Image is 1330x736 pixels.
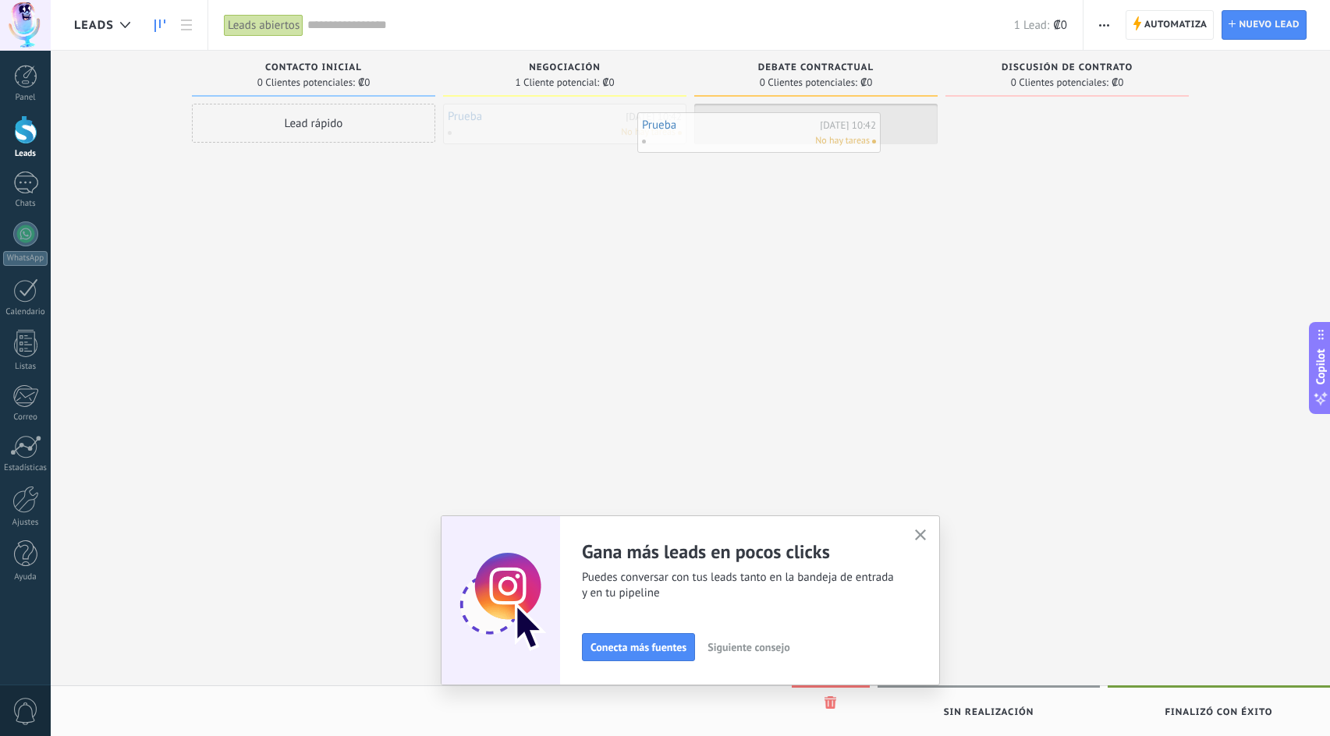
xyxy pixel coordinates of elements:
[582,540,896,564] h2: Gana más leads en pocos clicks
[591,642,686,653] span: Conecta más fuentes
[3,307,48,317] div: Calendario
[758,62,874,73] span: Debate contractual
[760,78,857,87] span: 0 Clientes potenciales:
[702,62,930,76] div: Debate contractual
[1222,10,1307,40] a: Nuevo lead
[3,251,48,266] div: WhatsApp
[451,62,679,76] div: Negociación
[200,62,427,76] div: Contacto inicial
[3,572,48,582] div: Ayuda
[626,111,682,122] div: [DATE] 10:42
[265,62,362,73] span: Contacto inicial
[257,78,355,87] span: 0 Clientes potenciales:
[1053,18,1067,33] span: ₡0
[1126,10,1215,40] a: Automatiza
[1093,10,1115,40] button: Más
[1112,78,1123,87] span: ₡0
[147,10,173,41] a: Leads
[529,62,601,73] span: Negociación
[1002,62,1133,73] span: Discusión de contrato
[515,78,599,87] span: 1 Cliente potencial:
[708,642,789,653] span: Siguiente consejo
[3,199,48,209] div: Chats
[602,78,614,87] span: ₡0
[74,18,114,33] span: Leads
[192,104,435,143] div: Lead rápido
[1011,78,1108,87] span: 0 Clientes potenciales:
[1014,18,1049,33] span: 1 Lead:
[642,119,816,132] a: Prueba
[3,362,48,372] div: Listas
[3,463,48,473] div: Estadísticas
[3,518,48,528] div: Ajustes
[820,120,876,130] div: [DATE] 10:42
[860,78,872,87] span: ₡0
[700,635,796,659] button: Siguiente consejo
[173,10,200,41] a: Lista
[582,633,695,661] button: Conecta más fuentes
[3,149,48,159] div: Leads
[582,570,896,601] span: Puedes conversar con tus leads tanto en la bandeja de entrada y en tu pipeline
[358,78,370,87] span: ₡0
[224,14,303,37] div: Leads abiertos
[448,110,622,123] a: Prueba
[953,62,1181,76] div: Discusión de contrato
[621,126,676,140] span: No hay tareas
[3,93,48,103] div: Panel
[1144,11,1208,39] span: Automatiza
[3,412,48,423] div: Correo
[1313,349,1328,385] span: Copilot
[815,134,870,148] span: No hay tareas
[872,140,876,143] span: No hay nada asignado
[1239,11,1300,39] span: Nuevo lead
